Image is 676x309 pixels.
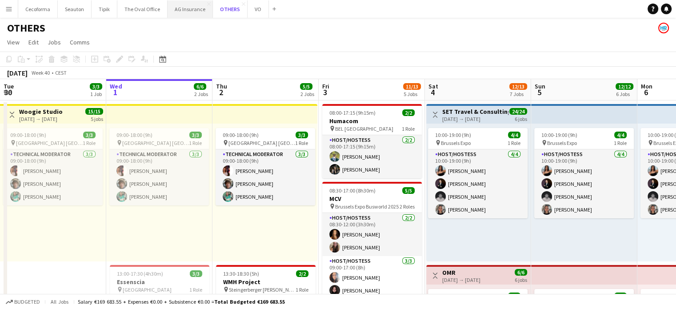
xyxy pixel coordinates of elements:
div: 2 Jobs [194,91,208,97]
div: 6 Jobs [616,91,633,97]
span: All jobs [49,298,70,305]
span: 3/3 [189,132,202,138]
span: 3/3 [83,132,96,138]
div: [DATE] → [DATE] [442,277,480,283]
button: VO [248,0,269,18]
span: Brussels Expo [547,140,577,146]
span: 5/5 [300,83,312,90]
div: 1 Job [90,91,102,97]
app-job-card: 09:00-18:00 (9h)3/3 [GEOGRAPHIC_DATA] [GEOGRAPHIC_DATA]1 RoleTechnical Moderator3/309:00-18:00 (9... [216,128,315,205]
div: CEST [55,69,67,76]
span: 1 [108,87,122,97]
span: 1 Role [189,286,202,293]
app-job-card: 10:00-19:00 (9h)4/4 Brussels Expo1 RoleHost/Hostess4/410:00-19:00 (9h)[PERSON_NAME][PERSON_NAME][... [428,128,528,218]
span: 1 Role [508,140,520,146]
span: Total Budgeted €169 683.55 [214,298,285,305]
span: 11:30-19:00 (7h30m) [541,293,588,299]
span: 12/13 [509,83,527,90]
div: 2 Jobs [300,91,314,97]
h3: SET Travel & Consulting GmbH [442,108,508,116]
span: 1 Role [296,286,308,293]
span: Sat [428,82,438,90]
span: 3/3 [190,270,202,277]
h1: OTHERS [7,21,45,35]
span: Steingerberger [PERSON_NAME] Hotel [229,286,296,293]
span: 08:00-17:15 (9h15m) [329,109,376,116]
div: 6 jobs [515,276,527,283]
a: Jobs [44,36,64,48]
button: Tipik [92,0,117,18]
button: The Oval Office [117,0,168,18]
div: [DATE] → [DATE] [442,116,508,122]
span: 4/4 [614,132,627,138]
span: Jobs [48,38,61,46]
app-card-role: Host/Hostess2/208:00-17:15 (9h15m)[PERSON_NAME][PERSON_NAME] [322,135,422,178]
span: 1/1 [614,293,627,299]
button: Seauton [58,0,92,18]
span: Fri [322,82,329,90]
span: 13:00-17:30 (4h30m) [117,270,163,277]
span: Wed [110,82,122,90]
div: 6 jobs [515,115,527,122]
span: 6/6 [515,269,527,276]
app-user-avatar: HR Team [658,23,669,33]
a: Comms [66,36,93,48]
span: 24/24 [509,108,527,115]
span: BEL [GEOGRAPHIC_DATA] [335,125,393,132]
span: 2 [215,87,227,97]
app-job-card: 09:00-18:00 (9h)3/3 [GEOGRAPHIC_DATA] [GEOGRAPHIC_DATA]1 RoleTechnical Moderator3/309:00-18:00 (9... [109,128,209,205]
span: Brussels Expo Busworld 2025 [335,203,399,210]
span: 09:00-18:00 (9h) [223,132,259,138]
span: Week 40 [29,69,52,76]
span: 10:00-19:00 (9h) [435,132,471,138]
span: Brussels Expo [441,140,471,146]
app-card-role: Technical Moderator3/309:00-18:00 (9h)[PERSON_NAME][PERSON_NAME][PERSON_NAME] [216,149,315,205]
span: 30 [2,87,14,97]
span: Thu [216,82,227,90]
span: 09:00-18:00 (9h) [10,132,46,138]
span: 08:30-17:00 (8h30m) [329,187,376,194]
h3: MCV [322,195,422,203]
span: 13:30-18:30 (5h) [223,270,259,277]
app-card-role: Host/Hostess4/410:00-19:00 (9h)[PERSON_NAME][PERSON_NAME][PERSON_NAME][PERSON_NAME] [534,149,634,218]
span: 2/2 [296,270,308,277]
h3: Humacom [322,117,422,125]
button: Budgeted [4,297,41,307]
a: View [4,36,23,48]
span: 1 Role [402,125,415,132]
div: 7 Jobs [510,91,527,97]
h3: Essenscia [110,278,209,286]
h3: WMH Project [216,278,316,286]
span: 1/1 [508,293,520,299]
span: 3 [321,87,329,97]
span: 5/5 [402,187,415,194]
div: 5 jobs [91,115,103,122]
span: 6/6 [194,83,206,90]
span: Sun [535,82,545,90]
span: Comms [70,38,90,46]
span: 3/3 [90,83,102,90]
span: 5 [533,87,545,97]
app-job-card: 08:00-17:15 (9h15m)2/2Humacom BEL [GEOGRAPHIC_DATA]1 RoleHost/Hostess2/208:00-17:15 (9h15m)[PERSO... [322,104,422,178]
span: 11/13 [403,83,421,90]
div: 09:00-18:00 (9h)3/3 [GEOGRAPHIC_DATA] [GEOGRAPHIC_DATA]1 RoleTechnical Moderator3/309:00-18:00 (9... [3,128,103,205]
div: [DATE] [7,68,28,77]
span: 11:30-19:00 (7h30m) [435,293,481,299]
span: 15/15 [85,108,103,115]
span: [GEOGRAPHIC_DATA] [123,286,172,293]
button: Cecoforma [18,0,58,18]
button: AG Insurance [168,0,213,18]
span: Edit [28,38,39,46]
button: OTHERS [213,0,248,18]
div: Salary €169 683.55 + Expenses €0.00 + Subsistence €0.00 = [78,298,285,305]
h3: Woogie Studio [19,108,63,116]
span: 4 [427,87,438,97]
h3: OMR [442,269,480,277]
span: 4/4 [508,132,520,138]
span: 12/12 [616,83,633,90]
span: 6 [640,87,652,97]
span: 2/2 [402,109,415,116]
